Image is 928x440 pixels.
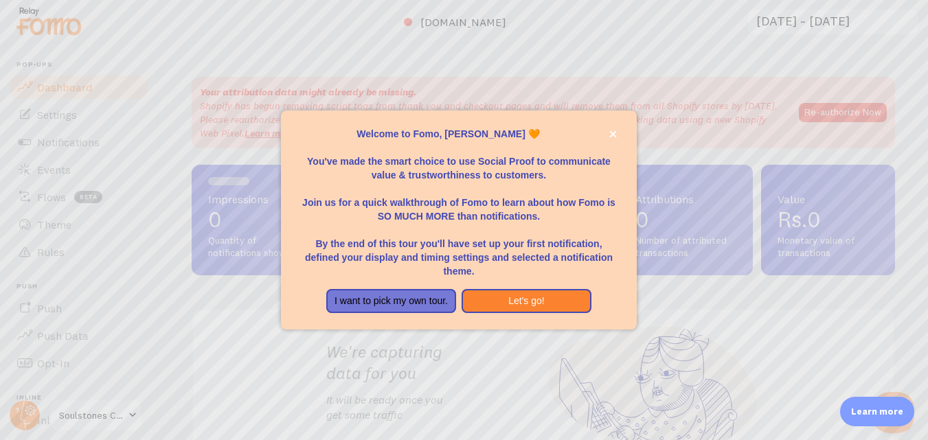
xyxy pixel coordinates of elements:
button: close, [606,127,620,141]
p: By the end of this tour you'll have set up your first notification, defined your display and timi... [297,223,620,278]
p: Learn more [851,405,903,418]
button: Let's go! [462,289,591,314]
div: Learn more [840,397,914,426]
p: Join us for a quick walkthrough of Fomo to learn about how Fomo is SO MUCH MORE than notifications. [297,182,620,223]
p: Welcome to Fomo, [PERSON_NAME] 🧡 [297,127,620,141]
p: You've made the smart choice to use Social Proof to communicate value & trustworthiness to custom... [297,141,620,182]
div: Welcome to Fomo, Sukirti Soni 🧡You&amp;#39;ve made the smart choice to use Social Proof to commun... [281,111,637,330]
button: I want to pick my own tour. [326,289,456,314]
